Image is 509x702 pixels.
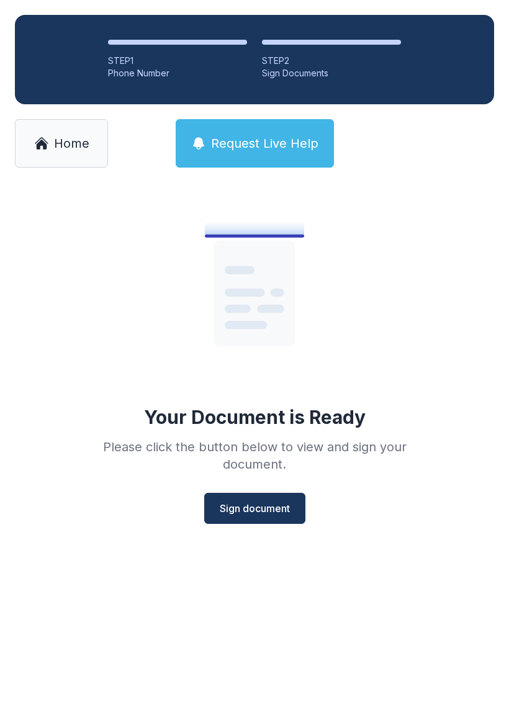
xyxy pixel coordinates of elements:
div: Phone Number [108,67,247,79]
div: Your Document is Ready [144,406,366,428]
div: STEP 1 [108,55,247,67]
div: Please click the button below to view and sign your document. [76,438,433,473]
div: Sign Documents [262,67,401,79]
span: Request Live Help [211,135,318,152]
span: Home [54,135,89,152]
div: STEP 2 [262,55,401,67]
span: Sign document [220,501,290,516]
